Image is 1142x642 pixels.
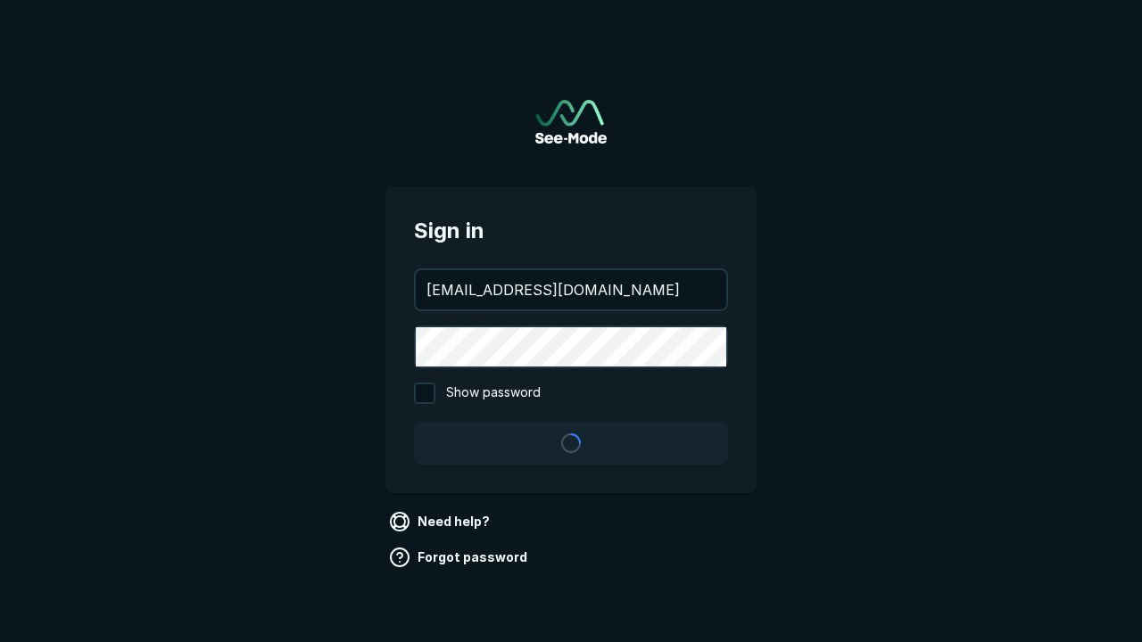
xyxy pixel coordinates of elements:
input: your@email.com [416,270,726,309]
img: See-Mode Logo [535,100,607,144]
span: Show password [446,383,541,404]
a: Forgot password [385,543,534,572]
span: Sign in [414,215,728,247]
a: Need help? [385,507,497,536]
a: Go to sign in [535,100,607,144]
